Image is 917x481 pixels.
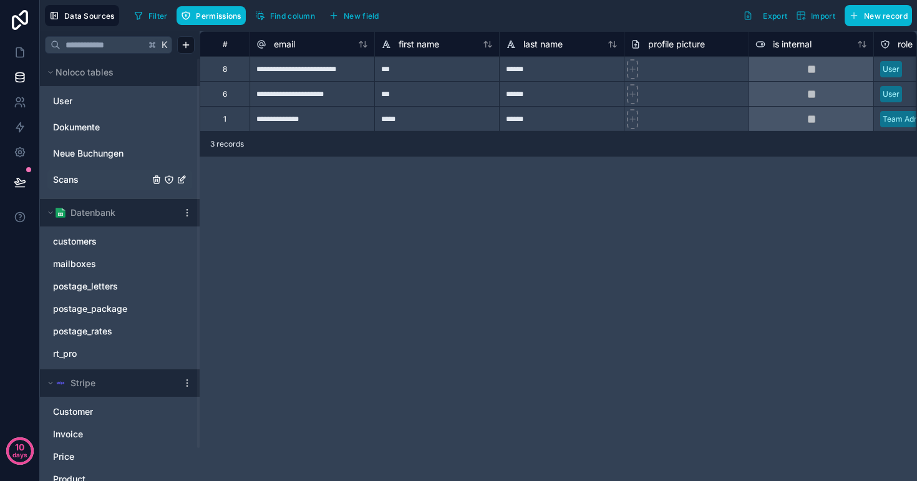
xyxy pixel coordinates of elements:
div: postage_letters [47,276,192,296]
span: Filter [148,11,168,21]
button: Import [792,5,840,26]
button: Export [739,5,792,26]
span: Noloco tables [56,66,114,79]
a: Invoice [53,428,162,440]
div: Customer [47,402,192,422]
span: New record [864,11,908,21]
a: mailboxes [53,258,162,270]
div: Neue Buchungen [47,143,192,163]
button: New record [845,5,912,26]
div: postage_package [47,299,192,319]
div: postage_rates [47,321,192,341]
div: # [210,39,240,49]
span: Invoice [53,428,83,440]
span: role [898,38,913,51]
span: Stripe [70,377,95,389]
span: K [160,41,169,49]
button: Stripe [45,374,177,392]
span: profile picture [648,38,705,51]
a: postage_rates [53,325,162,338]
div: User [883,64,900,75]
a: Neue Buchungen [53,147,149,160]
span: 3 records [210,139,244,149]
button: Data Sources [45,5,119,26]
div: Price [47,447,192,467]
span: Data Sources [64,11,115,21]
div: Dokumente [47,117,192,137]
p: days [12,446,27,464]
a: Permissions [177,6,250,25]
button: Filter [129,6,172,25]
a: postage_package [53,303,162,315]
button: New field [324,6,384,25]
div: User [47,91,192,111]
a: Price [53,450,162,463]
span: rt_pro [53,347,77,360]
p: 10 [15,441,24,454]
span: customers [53,235,97,248]
span: postage_letters [53,280,118,293]
div: 8 [223,64,227,74]
span: Datenbank [70,206,115,219]
span: email [274,38,295,51]
a: Customer [53,406,162,418]
div: Invoice [47,424,192,444]
span: first name [399,38,439,51]
div: 6 [223,89,227,99]
span: User [53,95,72,107]
span: last name [523,38,563,51]
span: Price [53,450,74,463]
div: Scans [47,170,192,190]
span: postage_package [53,303,127,315]
span: Import [811,11,835,21]
div: customers [47,231,192,251]
img: Google Sheets logo [56,208,65,218]
div: rt_pro [47,344,192,364]
span: mailboxes [53,258,96,270]
button: Noloco tables [45,64,187,81]
a: postage_letters [53,280,162,293]
span: Neue Buchungen [53,147,124,160]
span: Find column [270,11,315,21]
div: 1 [223,114,226,124]
img: svg+xml,%3c [56,378,65,388]
span: Permissions [196,11,241,21]
button: Permissions [177,6,245,25]
div: mailboxes [47,254,192,274]
a: rt_pro [53,347,162,360]
span: Scans [53,173,79,186]
a: Scans [53,173,149,186]
div: User [883,89,900,100]
span: postage_rates [53,325,112,338]
a: User [53,95,149,107]
span: Export [763,11,787,21]
a: Dokumente [53,121,149,134]
span: is internal [773,38,812,51]
span: Customer [53,406,93,418]
button: Google Sheets logoDatenbank [45,204,177,221]
span: Dokumente [53,121,100,134]
button: Find column [251,6,319,25]
a: New record [840,5,912,26]
a: customers [53,235,162,248]
span: New field [344,11,379,21]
